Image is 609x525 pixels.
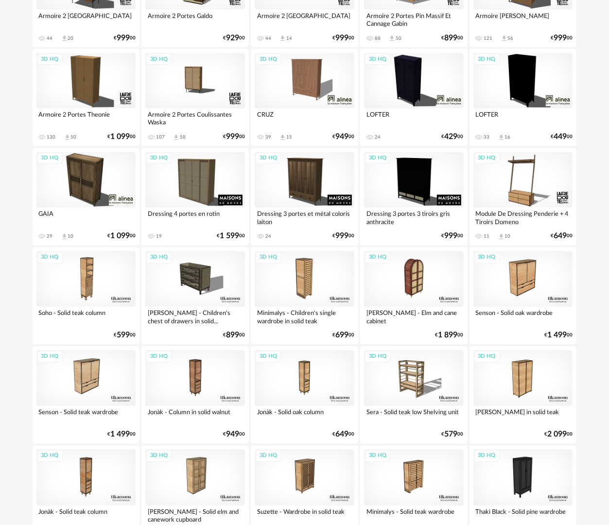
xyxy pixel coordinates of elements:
[251,148,358,245] a: 3D HQ Dressing 3 portes et métal coloris laiton 24 €99900
[498,233,505,241] span: Download icon
[388,35,396,42] span: Download icon
[145,307,245,327] div: [PERSON_NAME] - Children's chest of drawers in solid...
[442,233,464,240] div: € 00
[255,450,281,462] div: 3D HQ
[332,35,354,41] div: € 00
[474,153,500,165] div: 3D HQ
[332,332,354,339] div: € 00
[145,208,245,227] div: Dressing 4 portes en rotin
[33,49,140,146] a: 3D HQ Armoire 2 Portes Theonie 130 Download icon 50 €1 09900
[223,332,245,339] div: € 00
[470,347,577,444] a: 3D HQ [PERSON_NAME] in solid teak €2 09900
[265,234,271,240] div: 24
[37,351,63,363] div: 3D HQ
[61,233,68,241] span: Download icon
[332,432,354,438] div: € 00
[68,35,74,41] div: 20
[223,134,245,140] div: € 00
[146,252,172,264] div: 3D HQ
[47,35,53,41] div: 44
[145,10,245,29] div: Armoire 2 Portes Galdo
[551,35,573,41] div: € 00
[117,332,130,339] span: 599
[442,134,464,140] div: € 00
[141,49,249,146] a: 3D HQ Armoire 2 Portes Coulissantes Waska 107 Download icon 58 €99900
[141,347,249,444] a: 3D HQ Jonàk - Column in solid walnut €94900
[360,49,468,146] a: 3D HQ LOFTER 24 €42900
[110,233,130,240] span: 1 099
[544,332,573,339] div: € 00
[265,35,271,41] div: 44
[146,351,172,363] div: 3D HQ
[335,233,348,240] span: 999
[33,247,140,345] a: 3D HQ Soho - Solid teak column €59900
[554,233,567,240] span: 649
[364,406,464,426] div: Sera - Solid teak low Shelving unit
[255,351,281,363] div: 3D HQ
[554,134,567,140] span: 449
[335,134,348,140] span: 949
[107,134,136,140] div: € 00
[498,134,505,141] span: Download icon
[223,432,245,438] div: € 00
[396,35,401,41] div: 50
[544,432,573,438] div: € 00
[470,148,577,245] a: 3D HQ Module De Dressing Penderie + 4 Tiroirs Domeno 11 Download icon 10 €64900
[473,109,573,128] div: LOFTER
[36,10,136,29] div: Armoire 2 [GEOGRAPHIC_DATA]
[360,347,468,444] a: 3D HQ Sera - Solid teak low Shelving unit €57900
[474,252,500,264] div: 3D HQ
[145,406,245,426] div: Jonàk - Column in solid walnut
[286,35,292,41] div: 14
[335,432,348,438] span: 649
[484,35,493,41] div: 121
[365,153,391,165] div: 3D HQ
[547,432,567,438] span: 2 099
[255,307,354,327] div: Minimalys - Children's single wardrobe in solid teak
[36,406,136,426] div: Senson - Solid teak wardrobe
[470,247,577,345] a: 3D HQ Senson - Solid oak wardrobe €1 49900
[37,153,63,165] div: 3D HQ
[145,109,245,128] div: Armoire 2 Portes Coulissantes Waska
[173,134,180,141] span: Download icon
[470,49,577,146] a: 3D HQ LOFTER 33 Download icon 16 €44900
[473,406,573,426] div: [PERSON_NAME] in solid teak
[484,234,490,240] div: 11
[505,135,511,140] div: 16
[217,233,245,240] div: € 00
[226,134,239,140] span: 999
[71,135,77,140] div: 50
[117,35,130,41] span: 999
[335,332,348,339] span: 699
[251,347,358,444] a: 3D HQ Jonàk - Solid oak column €64900
[265,135,271,140] div: 39
[114,35,136,41] div: € 00
[286,135,292,140] div: 15
[107,432,136,438] div: € 00
[220,233,239,240] span: 1 599
[364,208,464,227] div: Dressing 3 portes 3 tiroirs gris anthracite
[156,135,165,140] div: 107
[64,134,71,141] span: Download icon
[226,332,239,339] span: 899
[33,148,140,245] a: 3D HQ GAIA 29 Download icon 10 €1 09900
[365,53,391,66] div: 3D HQ
[473,208,573,227] div: Module De Dressing Penderie + 4 Tiroirs Domeno
[36,109,136,128] div: Armoire 2 Portes Theonie
[474,351,500,363] div: 3D HQ
[146,153,172,165] div: 3D HQ
[508,35,514,41] div: 56
[255,153,281,165] div: 3D HQ
[473,10,573,29] div: Armoire [PERSON_NAME]
[114,332,136,339] div: € 00
[505,234,511,240] div: 10
[435,332,464,339] div: € 00
[360,148,468,245] a: 3D HQ Dressing 3 portes 3 tiroirs gris anthracite €99900
[37,53,63,66] div: 3D HQ
[223,35,245,41] div: € 00
[438,332,458,339] span: 1 899
[474,53,500,66] div: 3D HQ
[364,307,464,327] div: [PERSON_NAME] - Elm and cane cabinet
[251,49,358,146] a: 3D HQ CRUZ 39 Download icon 15 €94900
[442,35,464,41] div: € 00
